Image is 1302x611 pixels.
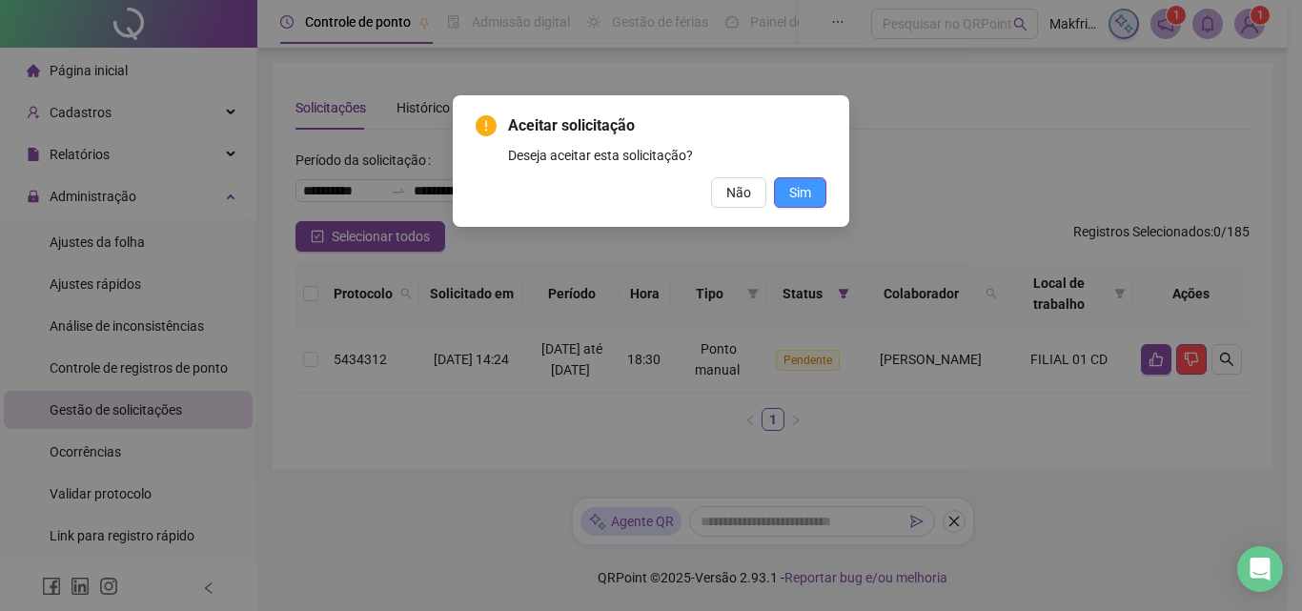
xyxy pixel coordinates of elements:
[711,177,766,208] button: Não
[726,182,751,203] span: Não
[774,177,826,208] button: Sim
[508,114,826,137] span: Aceitar solicitação
[508,145,826,166] div: Deseja aceitar esta solicitação?
[1237,546,1283,592] div: Open Intercom Messenger
[789,182,811,203] span: Sim
[476,115,497,136] span: exclamation-circle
